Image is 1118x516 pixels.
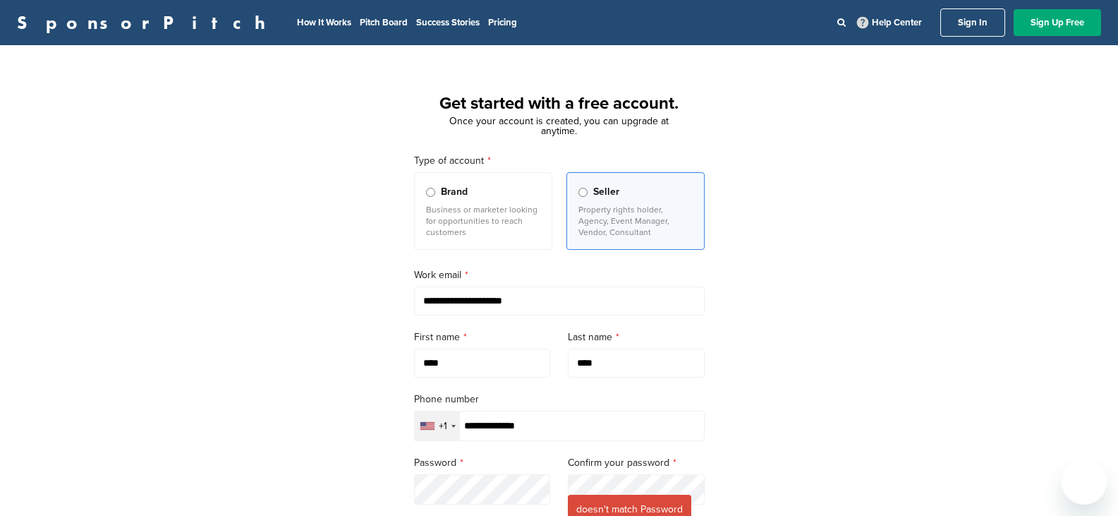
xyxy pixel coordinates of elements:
[568,330,705,345] label: Last name
[449,115,669,137] span: Once your account is created, you can upgrade at anytime.
[439,421,447,431] div: +1
[593,184,619,200] span: Seller
[415,412,460,440] div: Selected country
[441,184,468,200] span: Brand
[414,153,705,169] label: Type of account
[414,268,705,283] label: Work email
[414,392,705,407] label: Phone number
[426,188,435,197] input: Brand Business or marketer looking for opportunities to reach customers
[578,204,693,238] p: Property rights holder, Agency, Event Manager, Vendor, Consultant
[854,14,925,31] a: Help Center
[414,330,551,345] label: First name
[297,17,351,28] a: How It Works
[568,455,705,471] label: Confirm your password
[397,91,722,116] h1: Get started with a free account.
[360,17,408,28] a: Pitch Board
[17,13,274,32] a: SponsorPitch
[488,17,517,28] a: Pricing
[416,17,480,28] a: Success Stories
[578,188,588,197] input: Seller Property rights holder, Agency, Event Manager, Vendor, Consultant
[1014,9,1101,36] a: Sign Up Free
[426,204,540,238] p: Business or marketer looking for opportunities to reach customers
[1062,460,1107,505] iframe: Button to launch messaging window
[940,8,1005,37] a: Sign In
[414,455,551,471] label: Password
